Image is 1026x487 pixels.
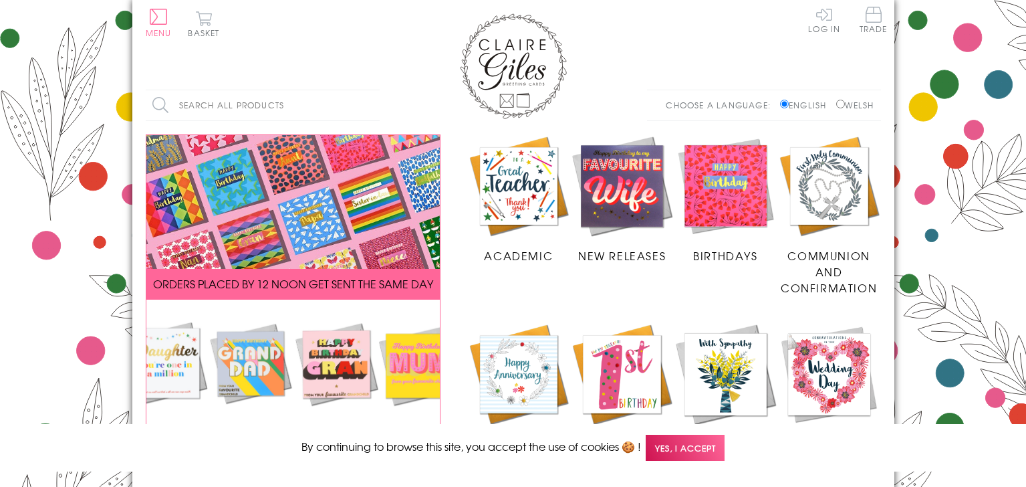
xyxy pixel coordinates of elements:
[836,100,845,108] input: Welsh
[186,11,223,37] button: Basket
[578,248,666,264] span: New Releases
[808,7,840,33] a: Log In
[693,248,757,264] span: Birthdays
[146,27,172,39] span: Menu
[146,90,380,120] input: Search all products
[781,248,877,296] span: Communion and Confirmation
[646,435,725,461] span: Yes, I accept
[484,248,553,264] span: Academic
[570,134,674,264] a: New Releases
[674,134,777,264] a: Birthdays
[777,322,881,468] a: Wedding Occasions
[666,99,777,111] p: Choose a language:
[780,100,789,108] input: English
[860,7,888,35] a: Trade
[467,322,571,452] a: Anniversary
[674,322,777,452] a: Sympathy
[153,276,433,292] span: ORDERS PLACED BY 12 NOON GET SENT THE SAME DAY
[836,99,874,111] label: Welsh
[860,7,888,33] span: Trade
[777,134,881,296] a: Communion and Confirmation
[460,13,567,119] img: Claire Giles Greetings Cards
[146,9,172,37] button: Menu
[467,134,571,264] a: Academic
[570,322,674,452] a: Age Cards
[366,90,380,120] input: Search
[780,99,833,111] label: English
